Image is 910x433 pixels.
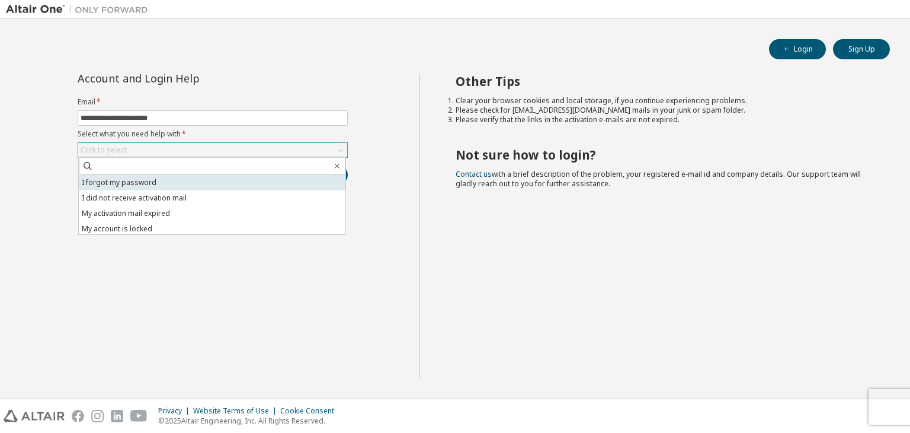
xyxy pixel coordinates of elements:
[456,169,492,179] a: Contact us
[833,39,890,59] button: Sign Up
[78,97,348,107] label: Email
[6,4,154,15] img: Altair One
[130,410,148,422] img: youtube.svg
[72,410,84,422] img: facebook.svg
[456,115,869,125] li: Please verify that the links in the activation e-mails are not expired.
[81,145,127,155] div: Click to select
[78,129,348,139] label: Select what you need help with
[4,410,65,422] img: altair_logo.svg
[456,74,869,89] h2: Other Tips
[78,74,294,83] div: Account and Login Help
[769,39,826,59] button: Login
[79,175,345,190] li: I forgot my password
[158,416,341,426] p: © 2025 Altair Engineering, Inc. All Rights Reserved.
[456,169,861,189] span: with a brief description of the problem, your registered e-mail id and company details. Our suppo...
[280,406,341,416] div: Cookie Consent
[78,143,347,157] div: Click to select
[456,96,869,106] li: Clear your browser cookies and local storage, if you continue experiencing problems.
[111,410,123,422] img: linkedin.svg
[456,106,869,115] li: Please check for [EMAIL_ADDRESS][DOMAIN_NAME] mails in your junk or spam folder.
[456,147,869,163] h2: Not sure how to login?
[158,406,193,416] div: Privacy
[91,410,104,422] img: instagram.svg
[193,406,280,416] div: Website Terms of Use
